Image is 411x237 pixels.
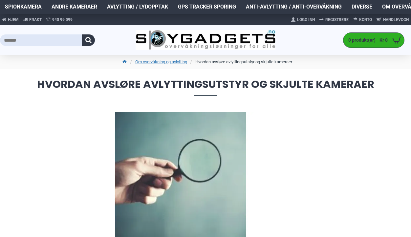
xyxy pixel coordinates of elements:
[52,3,97,11] span: Andre kameraer
[352,3,372,11] span: Diverse
[7,79,404,96] span: Hvordan avsløre avlyttingsutstyr og skjulte kameraer
[178,3,236,11] span: GPS Tracker Sporing
[5,3,42,11] span: Spionkamera
[359,17,372,23] span: Konto
[289,14,317,25] a: Logg Inn
[8,17,19,23] span: Hjem
[52,17,73,23] span: 940 99 099
[21,14,44,25] a: Frakt
[343,33,404,48] a: 0 produkt(er) - Kr 0
[135,59,187,65] a: Om overvåkning og avlytting
[136,30,275,50] img: SpyGadgets.no
[246,3,342,11] span: Anti-avlytting / Anti-overvåkning
[325,17,349,23] span: Registrere
[29,17,42,23] span: Frakt
[374,14,411,25] a: Handlevogn
[317,14,351,25] a: Registrere
[351,14,374,25] a: Konto
[343,37,389,44] span: 0 produkt(er) - Kr 0
[383,17,409,23] span: Handlevogn
[297,17,315,23] span: Logg Inn
[107,3,168,11] span: Avlytting / Lydopptak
